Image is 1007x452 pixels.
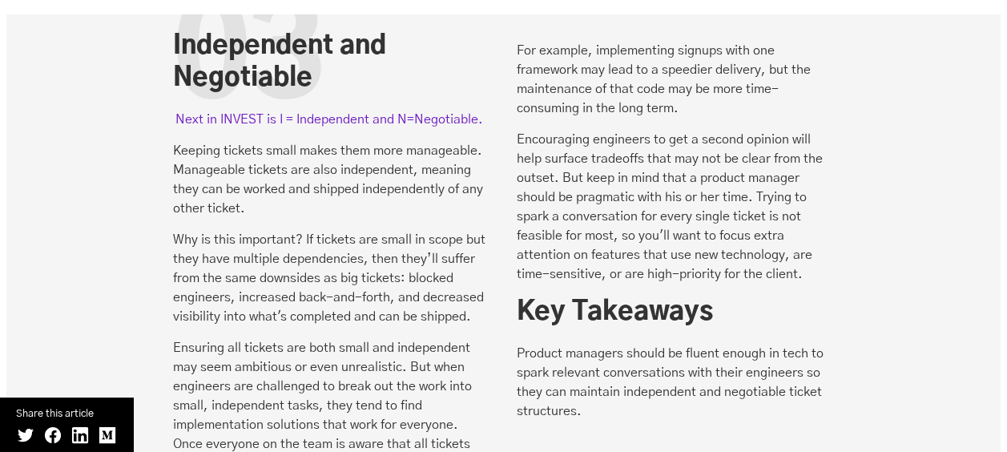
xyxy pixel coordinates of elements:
p: For example, implementing signups with one framework may lead to a speedier delivery, but the mai... [517,41,834,118]
p: Why is this important? If tickets are small in scope but they have multiple dependencies, then th... [173,230,490,326]
h2: Key Takeaways [517,296,834,328]
p: Encouraging engineers to get a second opinion will help surface tradeoffs that may not be clear f... [517,130,834,284]
p: Keeping tickets small makes them more manageable. Manageable tickets are also independent, meanin... [173,141,490,218]
mark: Next in INVEST is I = Independent and N=Negotiable. [173,111,485,128]
small: Share this article [16,406,117,422]
h2: Independent and Negotiable [173,30,490,94]
p: Product managers should be fluent enough in tech to spark relevant conversations with their engin... [517,344,834,421]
